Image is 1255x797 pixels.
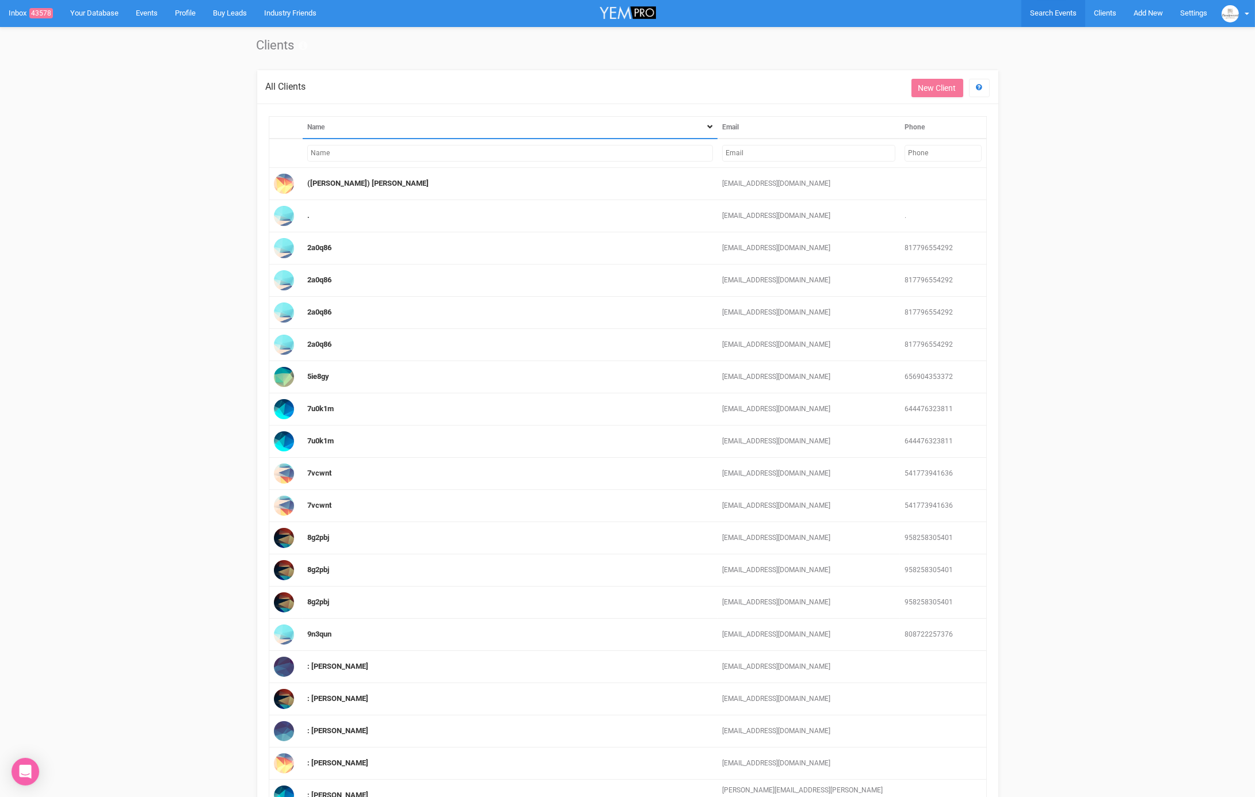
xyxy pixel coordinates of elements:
[900,522,986,554] td: 958258305401
[274,206,294,226] img: Profile Image
[718,361,900,393] td: [EMAIL_ADDRESS][DOMAIN_NAME]
[307,211,310,220] a: .
[900,200,986,232] td: .
[1222,5,1239,22] img: BGLogo.jpg
[718,116,900,139] th: Email: activate to sort column ascending
[718,200,900,232] td: [EMAIL_ADDRESS][DOMAIN_NAME]
[274,431,294,451] img: Profile Image
[307,145,712,162] input: Filter by Name
[274,367,294,387] img: Profile Image
[900,619,986,651] td: 808722257376
[718,265,900,297] td: [EMAIL_ADDRESS][DOMAIN_NAME]
[274,174,294,194] img: Profile Image
[900,490,986,522] td: 541773941636
[718,458,900,490] td: [EMAIL_ADDRESS][DOMAIN_NAME]
[307,372,329,381] a: 5ie8gy
[718,490,900,522] td: [EMAIL_ADDRESS][DOMAIN_NAME]
[718,426,900,458] td: [EMAIL_ADDRESS][DOMAIN_NAME]
[307,308,331,316] a: 2a0q86
[274,592,294,612] img: Profile Image
[900,587,986,619] td: 958258305401
[274,496,294,516] img: Profile Image
[307,404,334,413] a: 7u0k1m
[307,501,331,509] a: 7vcwnt
[274,689,294,709] img: Profile Image
[274,238,294,258] img: Profile Image
[718,587,900,619] td: [EMAIL_ADDRESS][DOMAIN_NAME]
[307,340,331,348] a: 2a0q86
[900,116,986,139] th: Phone: activate to sort column ascending
[307,243,331,252] a: 2a0q86
[303,116,717,139] th: Name: activate to sort column descending
[274,721,294,741] img: Profile Image
[1134,9,1163,17] span: Add New
[307,436,334,445] a: 7u0k1m
[905,145,982,162] input: Filter by Phone
[900,393,986,426] td: 644476323811
[274,624,294,645] img: Profile Image
[718,554,900,587] td: [EMAIL_ADDRESS][DOMAIN_NAME]
[274,753,294,773] img: Profile Image
[274,463,294,484] img: Profile Image
[266,81,306,92] span: All Clients
[274,335,294,355] img: Profile Image
[257,39,999,52] h1: Clients
[307,179,429,187] a: ([PERSON_NAME]) [PERSON_NAME]
[718,651,900,683] td: [EMAIL_ADDRESS][DOMAIN_NAME]
[900,426,986,458] td: 644476323811
[307,469,331,477] a: 7vcwnt
[718,522,900,554] td: [EMAIL_ADDRESS][DOMAIN_NAME]
[274,528,294,548] img: Profile Image
[29,8,53,18] span: 43578
[718,329,900,361] td: [EMAIL_ADDRESS][DOMAIN_NAME]
[900,329,986,361] td: 817796554292
[718,683,900,715] td: [EMAIL_ADDRESS][DOMAIN_NAME]
[900,232,986,265] td: 817796554292
[900,297,986,329] td: 817796554292
[307,533,329,542] a: 8g2pbj
[274,270,294,290] img: Profile Image
[12,758,39,785] div: Open Intercom Messenger
[274,302,294,323] img: Profile Image
[307,597,329,606] a: 8g2pbj
[307,630,331,638] a: 9n3qun
[900,458,986,490] td: 541773941636
[1094,9,1116,17] span: Clients
[718,168,900,200] td: [EMAIL_ADDRESS][DOMAIN_NAME]
[307,565,329,574] a: 8g2pbj
[274,399,294,419] img: Profile Image
[307,662,368,670] a: : [PERSON_NAME]
[274,657,294,677] img: Profile Image
[307,726,368,735] a: : [PERSON_NAME]
[718,619,900,651] td: [EMAIL_ADDRESS][DOMAIN_NAME]
[718,297,900,329] td: [EMAIL_ADDRESS][DOMAIN_NAME]
[900,554,986,587] td: 958258305401
[307,694,368,703] a: : [PERSON_NAME]
[718,232,900,265] td: [EMAIL_ADDRESS][DOMAIN_NAME]
[307,758,368,767] a: : [PERSON_NAME]
[911,79,963,97] a: New Client
[900,361,986,393] td: 656904353372
[718,748,900,780] td: [EMAIL_ADDRESS][DOMAIN_NAME]
[722,145,895,162] input: Filter by Email
[274,560,294,580] img: Profile Image
[718,715,900,748] td: [EMAIL_ADDRESS][DOMAIN_NAME]
[307,275,331,284] a: 2a0q86
[1030,9,1077,17] span: Search Events
[900,265,986,297] td: 817796554292
[718,393,900,426] td: [EMAIL_ADDRESS][DOMAIN_NAME]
